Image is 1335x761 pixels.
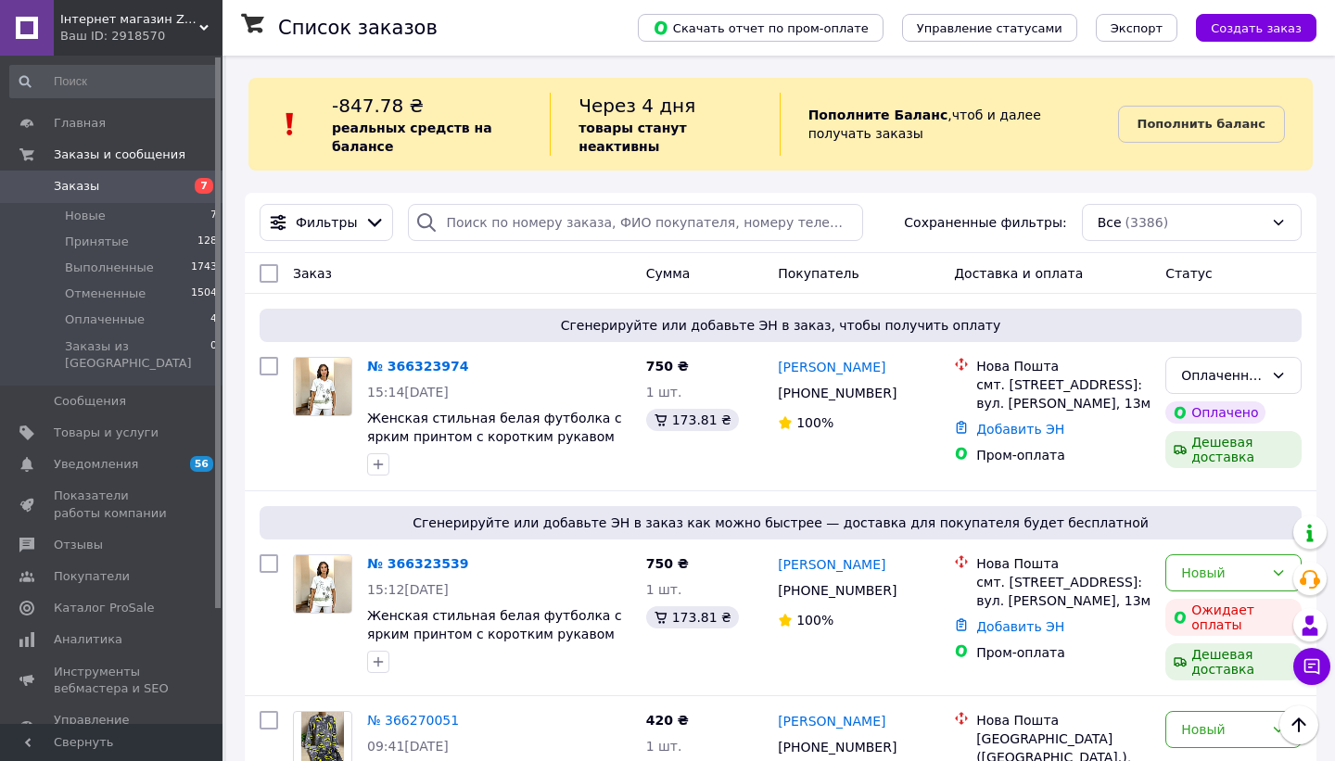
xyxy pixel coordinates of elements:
[210,311,217,328] span: 4
[190,456,213,472] span: 56
[367,713,459,728] a: № 366270051
[408,204,863,241] input: Поиск по номеру заказа, ФИО покупателя, номеру телефона, Email, номеру накладной
[197,234,217,250] span: 128
[367,582,449,597] span: 15:12[DATE]
[54,456,138,473] span: Уведомления
[210,338,217,372] span: 0
[976,422,1064,437] a: Добавить ЭН
[653,19,869,36] span: Скачать отчет по пром-оплате
[276,110,304,138] img: :exclamation:
[210,208,217,224] span: 7
[65,208,106,224] span: Новые
[1293,648,1330,685] button: Чат с покупателем
[778,712,885,730] a: [PERSON_NAME]
[902,14,1077,42] button: Управление статусами
[65,285,146,302] span: Отмененные
[778,358,885,376] a: [PERSON_NAME]
[294,555,351,613] img: Фото товару
[808,108,948,122] b: Пополните Баланс
[778,555,885,574] a: [PERSON_NAME]
[646,606,739,628] div: 173.81 ₴
[293,357,352,416] a: Фото товару
[646,385,682,400] span: 1 шт.
[54,146,185,163] span: Заказы и сообщения
[780,93,1118,156] div: , чтоб и далее получать заказы
[796,415,833,430] span: 100%
[54,664,172,697] span: Инструменты вебмастера и SEO
[54,712,172,745] span: Управление сайтом
[578,120,686,154] b: товары станут неактивны
[54,115,106,132] span: Главная
[1196,14,1316,42] button: Создать заказ
[294,358,351,415] img: Фото товару
[1211,21,1302,35] span: Создать заказ
[191,285,217,302] span: 1504
[367,385,449,400] span: 15:14[DATE]
[296,213,357,232] span: Фильтры
[778,583,896,598] span: [PHONE_NUMBER]
[54,600,154,616] span: Каталог ProSale
[1096,14,1177,42] button: Экспорт
[367,739,449,754] span: 09:41[DATE]
[60,28,222,44] div: Ваш ID: 2918570
[1138,117,1265,131] b: Пополнить баланс
[1165,401,1265,424] div: Оплачено
[65,260,154,276] span: Выполненные
[65,234,129,250] span: Принятые
[1165,643,1302,680] div: Дешевая доставка
[332,95,424,117] span: -847.78 ₴
[646,713,689,728] span: 420 ₴
[578,95,695,117] span: Через 4 дня
[278,17,438,39] h1: Список заказов
[1118,106,1285,143] a: Пополнить баланс
[293,554,352,614] a: Фото товару
[976,573,1151,610] div: смт. [STREET_ADDRESS]: вул. [PERSON_NAME], 13м
[646,266,691,281] span: Сумма
[367,556,468,571] a: № 366323539
[1111,21,1163,35] span: Экспорт
[796,613,833,628] span: 100%
[646,739,682,754] span: 1 шт.
[293,266,332,281] span: Заказ
[904,213,1066,232] span: Сохраненные фильтры:
[1125,215,1169,230] span: (3386)
[267,514,1294,532] span: Сгенерируйте или добавьте ЭН в заказ как можно быстрее — доставка для покупателя будет бесплатной
[1098,213,1122,232] span: Все
[1165,431,1302,468] div: Дешевая доставка
[917,21,1062,35] span: Управление статусами
[976,446,1151,464] div: Пром-оплата
[1181,719,1264,740] div: Новый
[367,608,622,660] span: Женская стильная белая футболка с ярким принтом с коротким рукавом на планке с воротником 52
[54,568,130,585] span: Покупатели
[65,338,210,372] span: Заказы из [GEOGRAPHIC_DATA]
[1165,599,1302,636] div: Ожидает оплаты
[9,65,219,98] input: Поиск
[1165,266,1213,281] span: Статус
[954,266,1083,281] span: Доставка и оплата
[976,375,1151,412] div: смт. [STREET_ADDRESS]: вул. [PERSON_NAME], 13м
[778,386,896,400] span: [PHONE_NUMBER]
[976,554,1151,573] div: Нова Пошта
[191,260,217,276] span: 1743
[60,11,199,28] span: Інтернет магазин Zheneva
[646,409,739,431] div: 173.81 ₴
[976,619,1064,634] a: Добавить ЭН
[54,488,172,521] span: Показатели работы компании
[1181,365,1264,386] div: Оплаченный
[54,178,99,195] span: Заказы
[1177,19,1316,34] a: Создать заказ
[646,556,689,571] span: 750 ₴
[332,120,492,154] b: реальных средств на балансе
[54,393,126,410] span: Сообщения
[1181,563,1264,583] div: Новый
[195,178,213,194] span: 7
[54,631,122,648] span: Аналитика
[367,411,622,463] a: Женская стильная белая футболка с ярким принтом с коротким рукавом на планке с воротником 52
[976,357,1151,375] div: Нова Пошта
[54,537,103,553] span: Отзывы
[976,643,1151,662] div: Пром-оплата
[646,359,689,374] span: 750 ₴
[638,14,884,42] button: Скачать отчет по пром-оплате
[646,582,682,597] span: 1 шт.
